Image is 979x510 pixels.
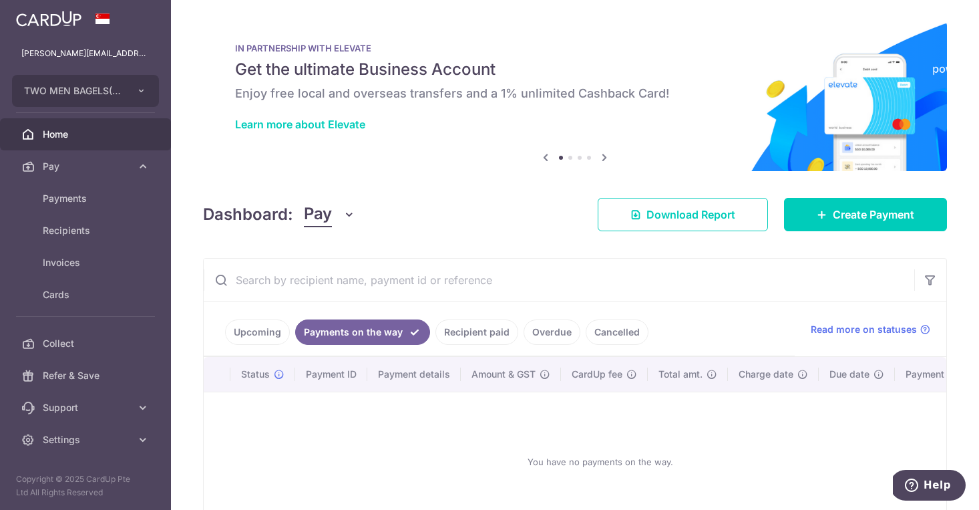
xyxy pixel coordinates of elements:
[739,368,793,381] span: Charge date
[646,207,735,223] span: Download Report
[304,202,332,227] span: Pay
[43,401,131,414] span: Support
[12,75,159,107] button: TWO MEN BAGELS(TANJONG PAGAR) PTE LTD
[833,207,914,223] span: Create Payment
[586,320,648,345] a: Cancelled
[43,128,131,141] span: Home
[295,357,367,392] th: Payment ID
[225,320,290,345] a: Upcoming
[43,433,131,447] span: Settings
[43,192,131,205] span: Payments
[204,259,914,301] input: Search by recipient name, payment id or reference
[524,320,580,345] a: Overdue
[235,118,365,131] a: Learn more about Elevate
[43,288,131,301] span: Cards
[811,323,930,336] a: Read more on statuses
[203,21,947,171] img: Renovation banner
[367,357,461,392] th: Payment details
[829,368,869,381] span: Due date
[21,47,150,60] p: [PERSON_NAME][EMAIL_ADDRESS][DOMAIN_NAME]
[893,470,966,503] iframe: Opens a widget where you can find more information
[235,86,915,102] h6: Enjoy free local and overseas transfers and a 1% unlimited Cashback Card!
[43,337,131,350] span: Collect
[43,160,131,173] span: Pay
[435,320,518,345] a: Recipient paid
[598,198,768,231] a: Download Report
[304,202,355,227] button: Pay
[43,256,131,269] span: Invoices
[241,368,270,381] span: Status
[24,84,123,98] span: TWO MEN BAGELS(TANJONG PAGAR) PTE LTD
[203,203,293,227] h4: Dashboard:
[16,11,81,27] img: CardUp
[658,368,703,381] span: Total amt.
[811,323,917,336] span: Read more on statuses
[235,59,915,80] h5: Get the ultimate Business Account
[784,198,947,231] a: Create Payment
[471,368,536,381] span: Amount & GST
[43,224,131,237] span: Recipients
[572,368,622,381] span: CardUp fee
[235,43,915,53] p: IN PARTNERSHIP WITH ELEVATE
[295,320,430,345] a: Payments on the way
[43,369,131,382] span: Refer & Save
